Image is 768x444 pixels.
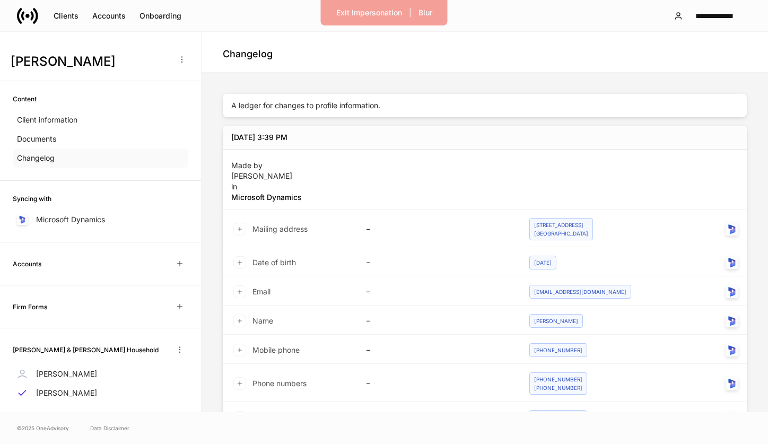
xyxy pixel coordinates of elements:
[727,257,737,268] img: sIOyOZvWb5kUEAwh5D03bPzsWHrUXBSdsWHDhg8Ma8+nBQBvlija69eFAv+snJUCyn8AqO+ElBnIpgMAAAAASUVORK5CYII=
[17,115,77,125] p: Client information
[252,316,273,326] p: Name
[726,411,738,424] div: Microsoft Dynamics
[13,129,188,149] a: Documents
[85,7,133,24] button: Accounts
[529,314,583,328] div: [PERSON_NAME]
[366,345,370,355] h6: –
[17,424,69,432] span: © 2025 OneAdvisory
[726,256,738,269] div: Microsoft Dynamics
[366,378,370,388] h6: –
[726,223,738,236] div: Microsoft Dynamics
[252,378,307,389] p: Phone numbers
[252,257,296,268] p: Date of birth
[727,378,737,389] img: sIOyOZvWb5kUEAwh5D03bPzsWHrUXBSdsWHDhg8Ma8+nBQBvlija69eFAv+snJUCyn8AqO+ElBnIpgMAAAAASUVORK5CYII=
[534,376,582,382] span: [PHONE_NUMBER]
[36,388,97,398] p: [PERSON_NAME]
[727,316,737,326] img: sIOyOZvWb5kUEAwh5D03bPzsWHrUXBSdsWHDhg8Ma8+nBQBvlija69eFAv+snJUCyn8AqO+ElBnIpgMAAAAASUVORK5CYII=
[47,7,85,24] button: Clients
[534,347,582,353] span: [PHONE_NUMBER]
[231,171,302,181] p: [PERSON_NAME]
[252,286,270,297] p: Email
[534,385,582,391] span: [PHONE_NUMBER]
[13,384,188,403] a: [PERSON_NAME]
[412,4,439,21] button: Blur
[231,192,302,203] h5: Microsoft Dynamics
[231,132,287,143] div: [DATE] 3:39 PM
[54,11,78,21] div: Clients
[529,256,556,269] div: [DATE]
[13,302,47,312] h6: Firm Forms
[133,7,188,24] button: Onboarding
[418,7,432,18] div: Blur
[727,286,737,297] img: sIOyOZvWb5kUEAwh5D03bPzsWHrUXBSdsWHDhg8Ma8+nBQBvlija69eFAv+snJUCyn8AqO+ElBnIpgMAAAAASUVORK5CYII=
[18,215,27,224] img: sIOyOZvWb5kUEAwh5D03bPzsWHrUXBSdsWHDhg8Ma8+nBQBvlija69eFAv+snJUCyn8AqO+ElBnIpgMAAAAASUVORK5CYII=
[13,94,37,104] h6: Content
[223,48,273,60] h4: Changelog
[13,210,188,229] a: Microsoft Dynamics
[92,11,126,21] div: Accounts
[727,224,737,234] img: sIOyOZvWb5kUEAwh5D03bPzsWHrUXBSdsWHDhg8Ma8+nBQBvlija69eFAv+snJUCyn8AqO+ElBnIpgMAAAAASUVORK5CYII=
[329,4,409,21] button: Exit Impersonation
[11,53,169,70] h3: [PERSON_NAME]
[534,230,588,237] span: [GEOGRAPHIC_DATA]
[529,285,631,299] div: [EMAIL_ADDRESS][DOMAIN_NAME]
[366,257,370,267] h6: –
[90,424,129,432] a: Data Disclaimer
[726,285,738,298] div: Microsoft Dynamics
[726,344,738,356] div: Microsoft Dynamics
[336,7,402,18] div: Exit Impersonation
[13,259,41,269] h6: Accounts
[13,345,159,355] h6: [PERSON_NAME] & [PERSON_NAME] Household
[139,11,181,21] div: Onboarding
[13,364,188,384] a: [PERSON_NAME]
[727,345,737,355] img: sIOyOZvWb5kUEAwh5D03bPzsWHrUXBSdsWHDhg8Ma8+nBQBvlija69eFAv+snJUCyn8AqO+ElBnIpgMAAAAASUVORK5CYII=
[726,315,738,327] div: Microsoft Dynamics
[36,369,97,379] p: [PERSON_NAME]
[13,194,51,204] h6: Syncing with
[17,134,56,144] p: Documents
[252,224,308,234] p: Mailing address
[366,224,370,234] h6: –
[223,94,747,117] div: A ledger for changes to profile information.
[17,153,55,163] p: Changelog
[366,286,370,297] h6: –
[252,345,300,355] p: Mobile phone
[231,156,302,203] div: Made by in
[534,222,583,228] span: [STREET_ADDRESS]
[36,214,105,225] p: Microsoft Dynamics
[13,110,188,129] a: Client information
[726,377,738,390] div: Microsoft Dynamics
[366,316,370,326] h6: –
[13,149,188,168] a: Changelog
